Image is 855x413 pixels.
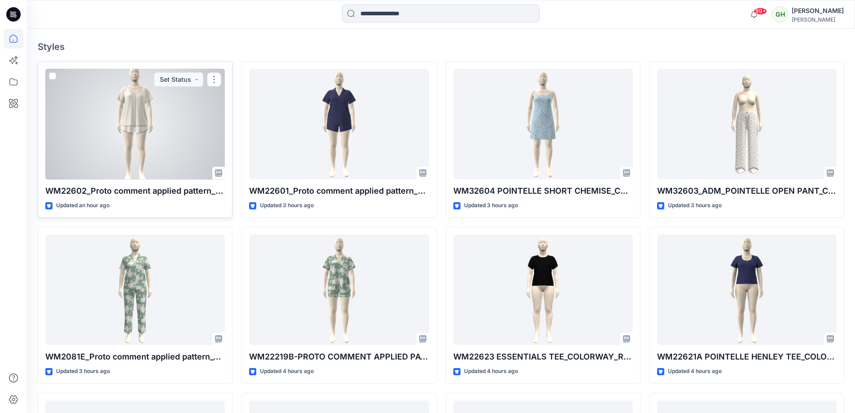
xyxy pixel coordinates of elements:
[464,201,518,210] p: Updated 3 hours ago
[464,367,518,376] p: Updated 4 hours ago
[772,6,788,22] div: GH
[260,367,314,376] p: Updated 4 hours ago
[453,69,633,180] a: WM32604 POINTELLE SHORT CHEMISE_COLORWAY_REV2
[56,367,110,376] p: Updated 3 hours ago
[38,41,844,52] h4: Styles
[45,235,225,346] a: WM2081E_Proto comment applied pattern_Colorway_REV13
[657,69,837,180] a: WM32603_ADM_POINTELLE OPEN PANT_COLORWAY REV2
[453,185,633,197] p: WM32604 POINTELLE SHORT CHEMISE_COLORWAY_REV2
[453,235,633,346] a: WM22623 ESSENTIALS TEE_COLORWAY_REV2
[260,201,314,210] p: Updated 3 hours ago
[56,201,110,210] p: Updated an hour ago
[792,5,844,16] div: [PERSON_NAME]
[657,185,837,197] p: WM32603_ADM_POINTELLE OPEN PANT_COLORWAY REV2
[668,367,722,376] p: Updated 4 hours ago
[249,69,429,180] a: WM22601_Proto comment applied pattern_REV5
[453,351,633,363] p: WM22623 ESSENTIALS TEE_COLORWAY_REV2
[668,201,722,210] p: Updated 3 hours ago
[45,185,225,197] p: WM22602_Proto comment applied pattern_REV4
[249,185,429,197] p: WM22601_Proto comment applied pattern_REV5
[657,235,837,346] a: WM22621A POINTELLE HENLEY TEE_COLORWAY_REV7
[45,351,225,363] p: WM2081E_Proto comment applied pattern_Colorway_REV13
[657,351,837,363] p: WM22621A POINTELLE HENLEY TEE_COLORWAY_REV7
[754,8,767,15] span: 99+
[249,351,429,363] p: WM22219B-PROTO COMMENT APPLIED PATTERN_COLORWAY_REV13
[792,16,844,23] div: [PERSON_NAME]
[45,69,225,180] a: WM22602_Proto comment applied pattern_REV4
[249,235,429,346] a: WM22219B-PROTO COMMENT APPLIED PATTERN_COLORWAY_REV13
